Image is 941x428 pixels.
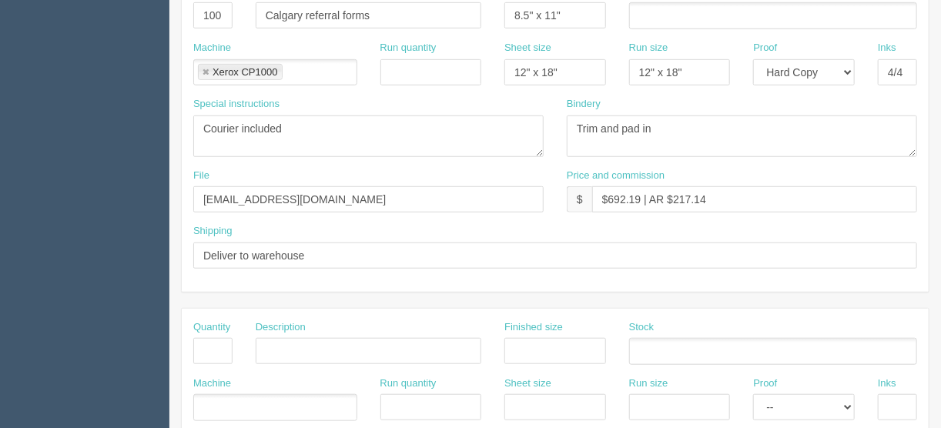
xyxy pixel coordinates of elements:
[193,320,230,335] label: Quantity
[380,376,437,391] label: Run quantity
[567,115,917,157] textarea: Trim and tri-fold
[567,186,592,212] div: $
[567,97,601,112] label: Bindery
[629,320,655,335] label: Stock
[193,224,233,239] label: Shipping
[878,41,896,55] label: Inks
[193,169,209,183] label: File
[380,41,437,55] label: Run quantity
[504,376,551,391] label: Sheet size
[753,376,777,391] label: Proof
[504,41,551,55] label: Sheet size
[256,320,306,335] label: Description
[193,115,544,157] textarea: Courier included
[504,320,563,335] label: Finished size
[193,376,231,391] label: Machine
[629,376,668,391] label: Run size
[193,41,231,55] label: Machine
[753,41,777,55] label: Proof
[878,376,896,391] label: Inks
[629,41,668,55] label: Run size
[193,97,280,112] label: Special instructions
[213,67,278,77] div: Xerox CP1000
[567,169,665,183] label: Price and commission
